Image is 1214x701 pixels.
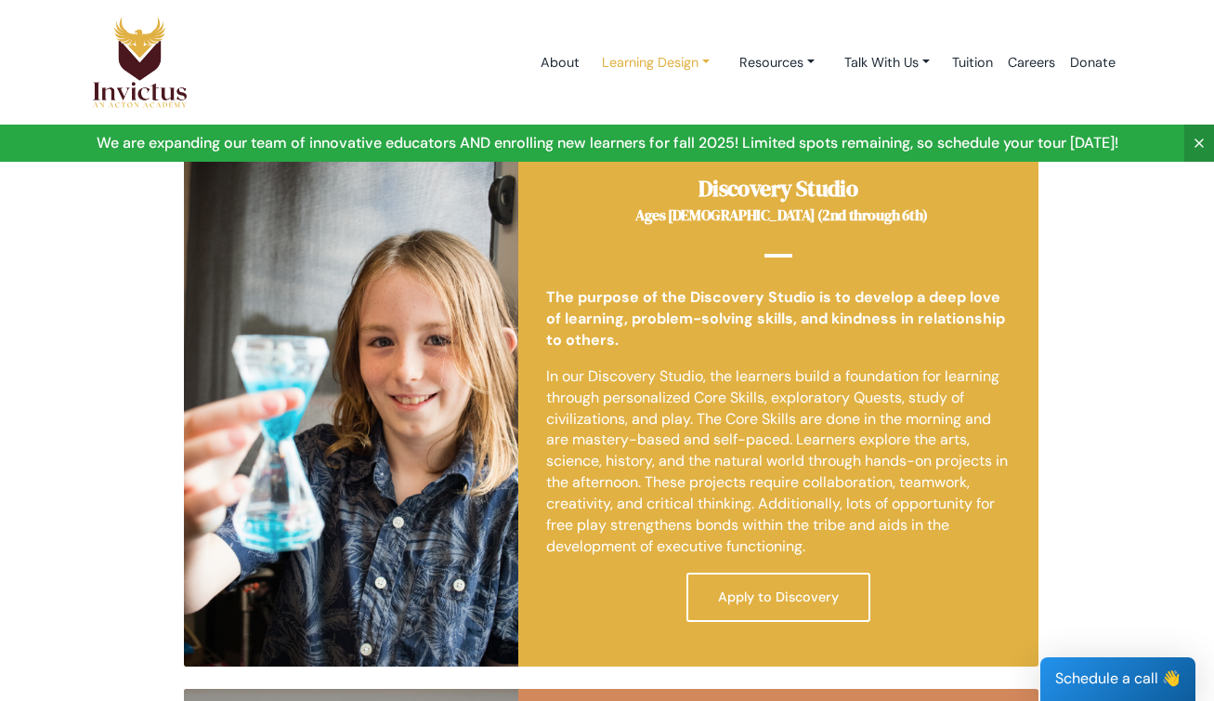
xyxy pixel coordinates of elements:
h2: Discovery Studio [546,176,1011,203]
a: Resources [724,46,829,80]
img: Logo [92,16,189,109]
a: About [533,23,587,102]
a: Donate [1063,23,1123,102]
a: Tuition [945,23,1000,102]
p: In our Discovery Studio, the learners build a foundation for learning through personalized Core S... [546,366,1011,558]
a: Learning Design [587,46,724,80]
div: Schedule a call 👋 [1040,657,1195,701]
a: Talk With Us [829,46,945,80]
h5: Ages [DEMOGRAPHIC_DATA] (2nd through 6th) [554,206,1011,224]
a: Apply to Discovery [686,573,870,622]
p: The purpose of the Discovery Studio is to develop a deep love of learning, problem-solving skills... [546,287,1011,351]
a: Careers [1000,23,1063,102]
